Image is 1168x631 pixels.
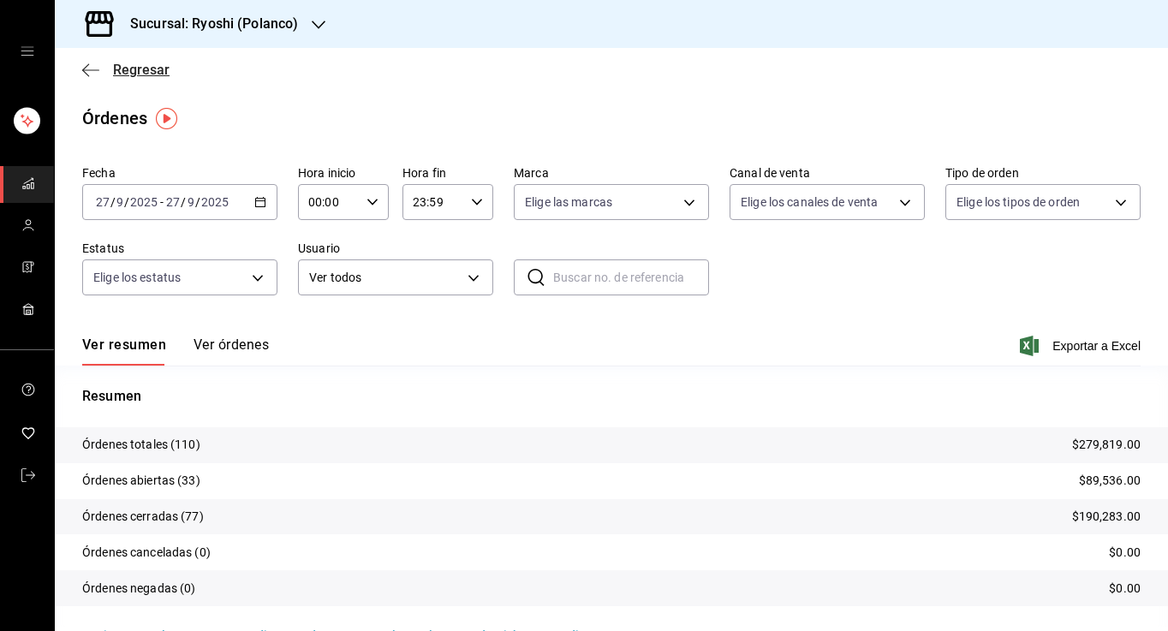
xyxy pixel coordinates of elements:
[156,108,177,129] img: Tooltip marker
[741,193,878,211] span: Elige los canales de venta
[1109,544,1141,562] p: $0.00
[113,62,170,78] span: Regresar
[194,336,269,366] button: Ver órdenes
[1023,336,1141,356] button: Exportar a Excel
[82,386,1141,407] p: Resumen
[82,105,147,131] div: Órdenes
[298,242,493,254] label: Usuario
[195,195,200,209] span: /
[82,336,269,366] div: navigation tabs
[1109,580,1141,598] p: $0.00
[82,167,277,179] label: Fecha
[1072,508,1141,526] p: $190,283.00
[165,195,181,209] input: --
[402,167,493,179] label: Hora fin
[181,195,186,209] span: /
[160,195,164,209] span: -
[82,580,196,598] p: Órdenes negadas (0)
[1072,436,1141,454] p: $279,819.00
[21,45,34,58] button: open drawer
[82,436,200,454] p: Órdenes totales (110)
[82,336,166,366] button: Ver resumen
[553,260,709,295] input: Buscar no. de referencia
[82,508,204,526] p: Órdenes cerradas (77)
[93,269,181,286] span: Elige los estatus
[116,195,124,209] input: --
[730,167,925,179] label: Canal de venta
[956,193,1080,211] span: Elige los tipos de orden
[82,544,211,562] p: Órdenes canceladas (0)
[187,195,195,209] input: --
[82,62,170,78] button: Regresar
[82,242,277,254] label: Estatus
[124,195,129,209] span: /
[95,195,110,209] input: --
[116,14,298,34] h3: Sucursal: Ryoshi (Polanco)
[298,167,389,179] label: Hora inicio
[525,193,612,211] span: Elige las marcas
[1079,472,1141,490] p: $89,536.00
[945,167,1141,179] label: Tipo de orden
[110,195,116,209] span: /
[514,167,709,179] label: Marca
[309,269,462,287] span: Ver todos
[82,472,200,490] p: Órdenes abiertas (33)
[129,195,158,209] input: ----
[200,195,229,209] input: ----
